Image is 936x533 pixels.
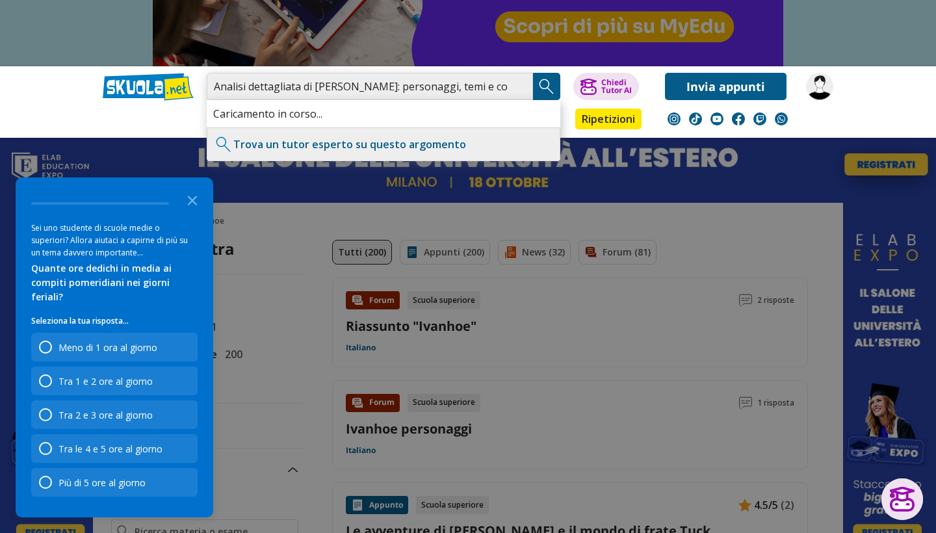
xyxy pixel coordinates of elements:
div: Più di 5 ore al giorno [31,468,198,497]
button: Search Button [533,73,560,100]
img: facebook [732,112,745,125]
img: Trova un tutor esperto [214,135,233,154]
div: Tra 1 e 2 ore al giorno [31,367,198,395]
p: Seleziona la tua risposta... [31,315,198,328]
div: Tra 1 e 2 ore al giorno [58,375,153,387]
div: Quante ore dedichi in media ai compiti pomeridiani nei giorni feriali? [31,261,198,304]
input: Cerca appunti, riassunti o versioni [207,73,533,100]
a: Appunti [203,109,262,132]
div: Meno di 1 ora al giorno [31,333,198,361]
button: Close the survey [179,187,205,213]
img: WhatsApp [775,112,788,125]
div: Survey [16,177,213,517]
div: Tra le 4 e 5 ore al giorno [58,443,162,455]
button: ChiediTutor AI [573,73,639,100]
div: Tra 2 e 3 ore al giorno [31,400,198,429]
div: Sei uno studente di scuole medie o superiori? Allora aiutaci a capirne di più su un tema davvero ... [31,222,198,259]
img: tiktok [689,112,702,125]
img: youtube [710,112,723,125]
div: Più di 5 ore al giorno [58,476,146,489]
img: flaraaaaaaaaaa [806,73,833,100]
img: Cerca appunti, riassunti o versioni [537,77,556,96]
img: twitch [753,112,766,125]
a: Invia appunti [665,73,786,100]
img: instagram [668,112,681,125]
div: Chiedi Tutor AI [601,79,632,94]
a: Ripetizioni [575,109,642,129]
div: Meno di 1 ora al giorno [58,341,157,354]
div: Tra le 4 e 5 ore al giorno [31,434,198,463]
div: Tra 2 e 3 ore al giorno [58,409,153,421]
a: Trova un tutor esperto su questo argomento [233,137,466,151]
div: Caricamento in corso... [207,100,560,127]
